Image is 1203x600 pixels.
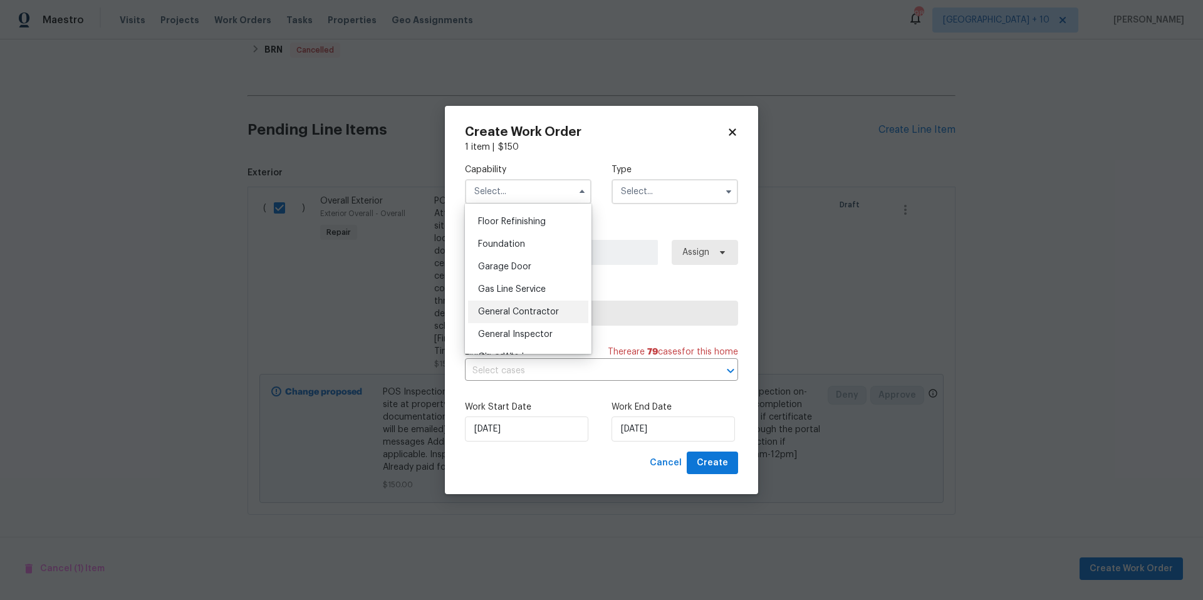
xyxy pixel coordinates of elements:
[612,179,738,204] input: Select...
[612,401,738,413] label: Work End Date
[465,141,738,153] div: 1 item |
[478,240,525,249] span: Foundation
[647,348,658,356] span: 79
[721,184,736,199] button: Show options
[687,452,738,475] button: Create
[476,307,727,319] span: Select trade partner
[465,126,727,138] h2: Create Work Order
[478,308,559,316] span: General Contractor
[650,455,682,471] span: Cancel
[465,416,588,442] input: M/D/YYYY
[465,224,738,237] label: Work Order Manager
[612,416,735,442] input: M/D/YYYY
[645,452,687,475] button: Cancel
[722,362,739,380] button: Open
[465,163,591,176] label: Capability
[697,455,728,471] span: Create
[498,143,519,152] span: $ 150
[465,401,591,413] label: Work Start Date
[478,262,531,271] span: Garage Door
[478,330,553,339] span: General Inspector
[608,346,738,358] span: There are case s for this home
[465,285,738,297] label: Trade Partner
[575,184,590,199] button: Hide options
[478,217,546,226] span: Floor Refinishing
[465,179,591,204] input: Select...
[478,285,546,294] span: Gas Line Service
[478,353,536,361] span: Glass Window
[612,163,738,176] label: Type
[682,246,709,259] span: Assign
[465,361,703,381] input: Select cases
